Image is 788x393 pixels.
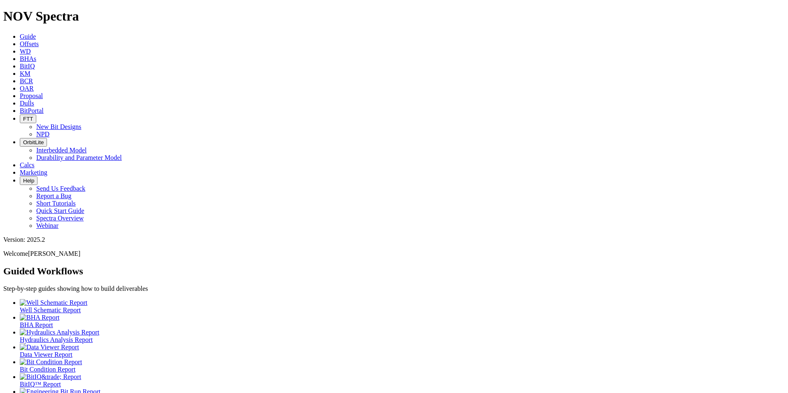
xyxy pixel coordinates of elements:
[20,92,43,99] a: Proposal
[23,116,33,122] span: FTT
[36,207,84,214] a: Quick Start Guide
[20,299,785,313] a: Well Schematic Report Well Schematic Report
[20,344,785,358] a: Data Viewer Report Data Viewer Report
[36,147,87,154] a: Interbedded Model
[20,85,34,92] a: OAR
[20,299,87,306] img: Well Schematic Report
[20,115,36,123] button: FTT
[20,161,35,168] a: Calcs
[20,358,785,373] a: Bit Condition Report Bit Condition Report
[36,185,85,192] a: Send Us Feedback
[20,358,82,366] img: Bit Condition Report
[36,200,76,207] a: Short Tutorials
[3,250,785,257] p: Welcome
[23,178,34,184] span: Help
[20,33,36,40] a: Guide
[20,336,93,343] span: Hydraulics Analysis Report
[20,366,75,373] span: Bit Condition Report
[20,48,31,55] a: WD
[20,314,59,321] img: BHA Report
[36,222,59,229] a: Webinar
[20,344,79,351] img: Data Viewer Report
[20,373,785,388] a: BitIQ&trade; Report BitIQ™ Report
[20,351,73,358] span: Data Viewer Report
[20,329,99,336] img: Hydraulics Analysis Report
[3,9,785,24] h1: NOV Spectra
[3,285,785,292] p: Step-by-step guides showing how to build deliverables
[20,63,35,70] a: BitIQ
[20,77,33,84] a: BCR
[36,131,49,138] a: NPD
[20,100,34,107] a: Dulls
[23,139,44,145] span: OrbitLite
[20,314,785,328] a: BHA Report BHA Report
[20,381,61,388] span: BitIQ™ Report
[20,40,39,47] a: Offsets
[36,215,84,222] a: Spectra Overview
[28,250,80,257] span: [PERSON_NAME]
[20,70,30,77] a: KM
[36,123,81,130] a: New Bit Designs
[20,329,785,343] a: Hydraulics Analysis Report Hydraulics Analysis Report
[3,266,785,277] h2: Guided Workflows
[20,176,38,185] button: Help
[20,169,47,176] a: Marketing
[20,55,36,62] a: BHAs
[20,306,81,313] span: Well Schematic Report
[36,154,122,161] a: Durability and Parameter Model
[20,321,53,328] span: BHA Report
[20,138,47,147] button: OrbitLite
[20,107,44,114] a: BitPortal
[36,192,71,199] a: Report a Bug
[20,373,81,381] img: BitIQ&trade; Report
[3,236,785,243] div: Version: 2025.2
